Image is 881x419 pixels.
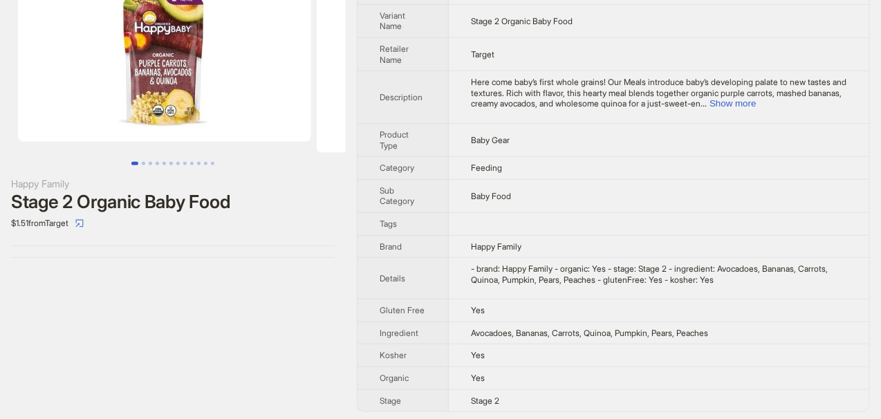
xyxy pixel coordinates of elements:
[471,16,573,26] span: Stage 2 Organic Baby Food
[169,162,173,165] button: Go to slide 6
[471,350,485,360] span: Yes
[471,305,485,315] span: Yes
[142,162,145,165] button: Go to slide 2
[380,162,414,173] span: Category
[471,77,847,109] div: Here come baby’s first whole grains! Our Meals introduce baby’s developing palate to new tastes a...
[471,263,847,285] div: - brand: Happy Family - organic: Yes - stage: Stage 2 - ingredient: Avocadoes, Bananas, Carrots, ...
[176,162,180,165] button: Go to slide 7
[197,162,201,165] button: Go to slide 10
[701,98,707,109] span: ...
[380,373,409,383] span: Organic
[471,162,502,173] span: Feeding
[380,305,425,315] span: Gluten Free
[190,162,194,165] button: Go to slide 9
[11,192,335,212] div: Stage 2 Organic Baby Food
[380,92,423,102] span: Description
[75,219,84,227] span: select
[11,176,335,192] div: Happy Family
[380,44,409,65] span: Retailer Name
[380,10,405,32] span: Variant Name
[183,162,187,165] button: Go to slide 8
[471,49,494,59] span: Target
[380,185,414,207] span: Sub Category
[471,373,485,383] span: Yes
[204,162,207,165] button: Go to slide 11
[380,273,405,283] span: Details
[380,328,418,338] span: Ingredient
[471,328,708,338] span: Avocadoes, Bananas, Carrots, Quinoa, Pumpkin, Pears, Peaches
[710,98,756,109] button: Expand
[149,162,152,165] button: Go to slide 3
[211,162,214,165] button: Go to slide 12
[471,395,499,406] span: Stage 2
[156,162,159,165] button: Go to slide 4
[471,241,521,252] span: Happy Family
[163,162,166,165] button: Go to slide 5
[380,129,409,151] span: Product Type
[11,212,335,234] div: $1.51 from Target
[380,218,397,229] span: Tags
[380,350,407,360] span: Kosher
[380,241,402,252] span: Brand
[131,162,138,165] button: Go to slide 1
[471,191,511,201] span: Baby Food
[471,135,510,145] span: Baby Gear
[380,395,401,406] span: Stage
[471,77,846,109] span: Here come baby’s first whole grains! Our Meals introduce baby’s developing palate to new tastes a...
